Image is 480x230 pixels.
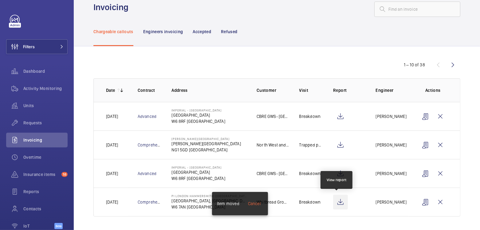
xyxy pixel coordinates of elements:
p: [DATE] [106,113,118,119]
p: W6 8RF [GEOGRAPHIC_DATA] [171,175,225,181]
button: Cancel [242,196,267,211]
p: CBRE GWS- [GEOGRAPHIC_DATA] ([GEOGRAPHIC_DATA]) [257,170,289,177]
p: [PERSON_NAME][GEOGRAPHIC_DATA] [171,137,241,141]
p: Refused [221,29,237,35]
p: North West and [PERSON_NAME] RTM Company Ltd [257,142,289,148]
p: Engineer [376,87,408,93]
p: Imperial - [GEOGRAPHIC_DATA] [171,108,225,112]
span: Filters [23,44,35,50]
p: Breakdown [299,113,321,119]
a: Comprehensive [138,142,168,147]
p: Trapped passenger [299,142,324,148]
p: [DATE] [106,199,118,205]
h1: Invoicing [93,2,132,13]
span: Requests [23,120,68,126]
span: Insurance items [23,171,59,177]
input: Find an invoice [374,2,460,17]
p: [GEOGRAPHIC_DATA] [171,112,225,118]
span: Activity Monitoring [23,85,68,92]
p: Date [106,87,115,93]
p: Accepted [193,29,211,35]
p: Engineers invoicing [143,29,183,35]
span: Dashboard [23,68,68,74]
p: [PERSON_NAME] [376,142,407,148]
p: [DATE] [106,142,118,148]
p: Contract [138,87,162,93]
p: [PERSON_NAME] [376,113,407,119]
div: 1 – 10 of 38 [404,62,425,68]
p: Breakdown [299,170,321,177]
a: Advanced [138,114,156,119]
span: Overtime [23,154,68,160]
p: W6 8RF [GEOGRAPHIC_DATA] [171,118,225,124]
a: Comprehensive [138,200,168,205]
p: [PERSON_NAME] [376,199,407,205]
div: View report [327,177,347,183]
p: PI London Hammersmith ([GEOGRAPHIC_DATA][PERSON_NAME]) [171,194,247,198]
p: Breakdown [299,199,321,205]
span: 18 [61,172,68,177]
p: Visit [299,87,324,93]
span: IoT [23,223,54,229]
p: Actions [418,87,448,93]
span: Contacts [23,206,68,212]
span: Invoicing [23,137,68,143]
p: [GEOGRAPHIC_DATA] [171,169,225,175]
p: Customer [257,87,289,93]
p: [PERSON_NAME][GEOGRAPHIC_DATA] [171,141,241,147]
p: Report [333,87,366,93]
span: Beta [54,223,63,229]
p: [GEOGRAPHIC_DATA], [GEOGRAPHIC_DATA] [171,198,247,204]
span: Reports [23,189,68,195]
p: [DATE] [106,170,118,177]
p: Imperial - [GEOGRAPHIC_DATA] [171,166,225,169]
a: Advanced [138,171,156,176]
p: CBRE GWS- [GEOGRAPHIC_DATA] ([GEOGRAPHIC_DATA]) [257,113,289,119]
p: NG1 5GD [GEOGRAPHIC_DATA] [171,147,241,153]
p: Chargeable callouts [93,29,133,35]
p: Address [171,87,247,93]
span: Units [23,103,68,109]
div: Item moved [217,201,239,207]
p: W6 7AN [GEOGRAPHIC_DATA] [171,204,247,210]
p: [PERSON_NAME] [376,170,407,177]
div: Cancel [248,201,261,207]
button: Filters [6,39,68,54]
